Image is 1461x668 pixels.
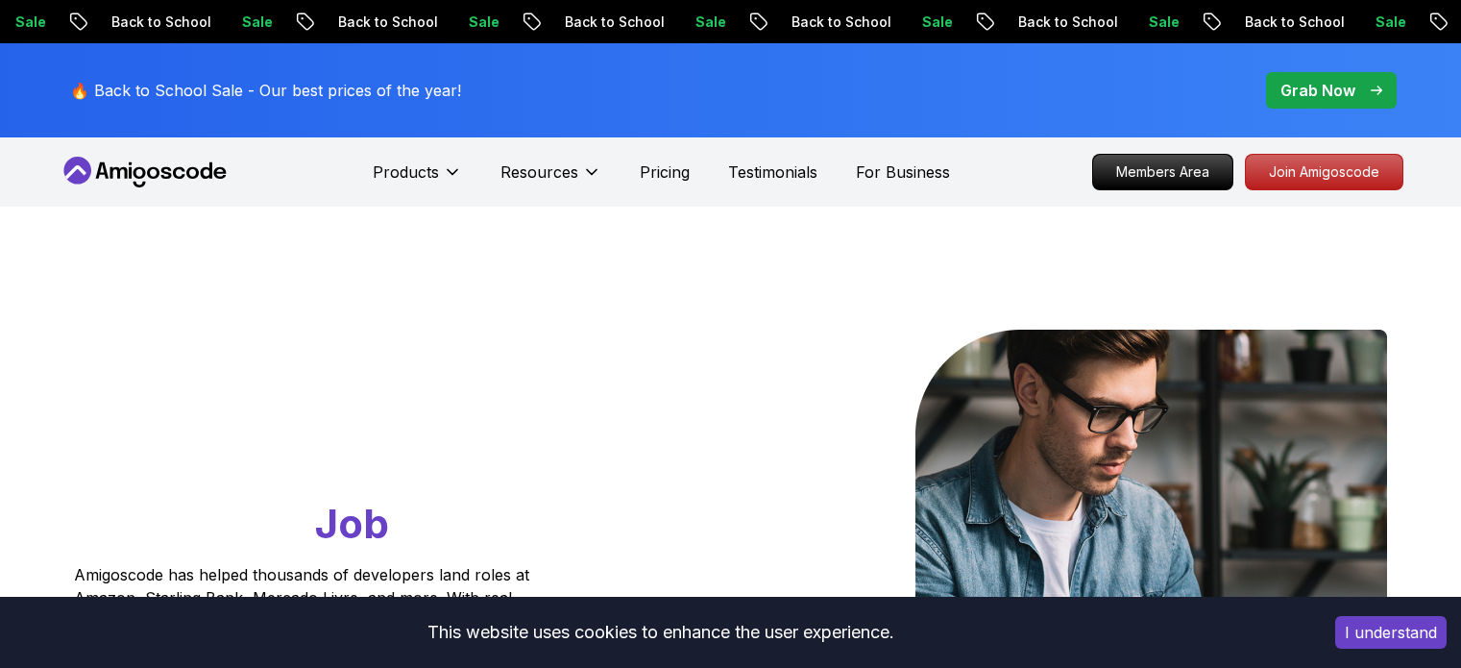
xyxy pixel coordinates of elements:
[373,161,462,199] button: Products
[1245,154,1403,190] a: Join Amigoscode
[500,161,601,199] button: Resources
[1302,12,1432,32] p: Back to School
[848,12,979,32] p: Back to School
[1205,12,1267,32] p: Sale
[1280,79,1355,102] p: Grab Now
[299,12,360,32] p: Sale
[525,12,587,32] p: Sale
[72,12,134,32] p: Sale
[1093,155,1232,189] p: Members Area
[74,563,535,656] p: Amigoscode has helped thousands of developers land roles at Amazon, Starling Bank, Mercado Livre,...
[752,12,814,32] p: Sale
[1335,616,1447,649] button: Accept cookies
[621,12,752,32] p: Back to School
[856,161,950,184] a: For Business
[500,161,578,184] p: Resources
[640,161,690,184] a: Pricing
[1075,12,1205,32] p: Back to School
[395,12,525,32] p: Back to School
[1246,155,1402,189] p: Join Amigoscode
[315,499,389,548] span: Job
[74,330,603,552] h1: Go From Learning to Hired: Master Java, Spring Boot & Cloud Skills That Get You the
[1092,154,1233,190] a: Members Area
[70,79,461,102] p: 🔥 Back to School Sale - Our best prices of the year!
[14,611,1306,654] div: This website uses cookies to enhance the user experience.
[979,12,1040,32] p: Sale
[168,12,299,32] p: Back to School
[728,161,817,184] a: Testimonials
[373,161,439,184] p: Products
